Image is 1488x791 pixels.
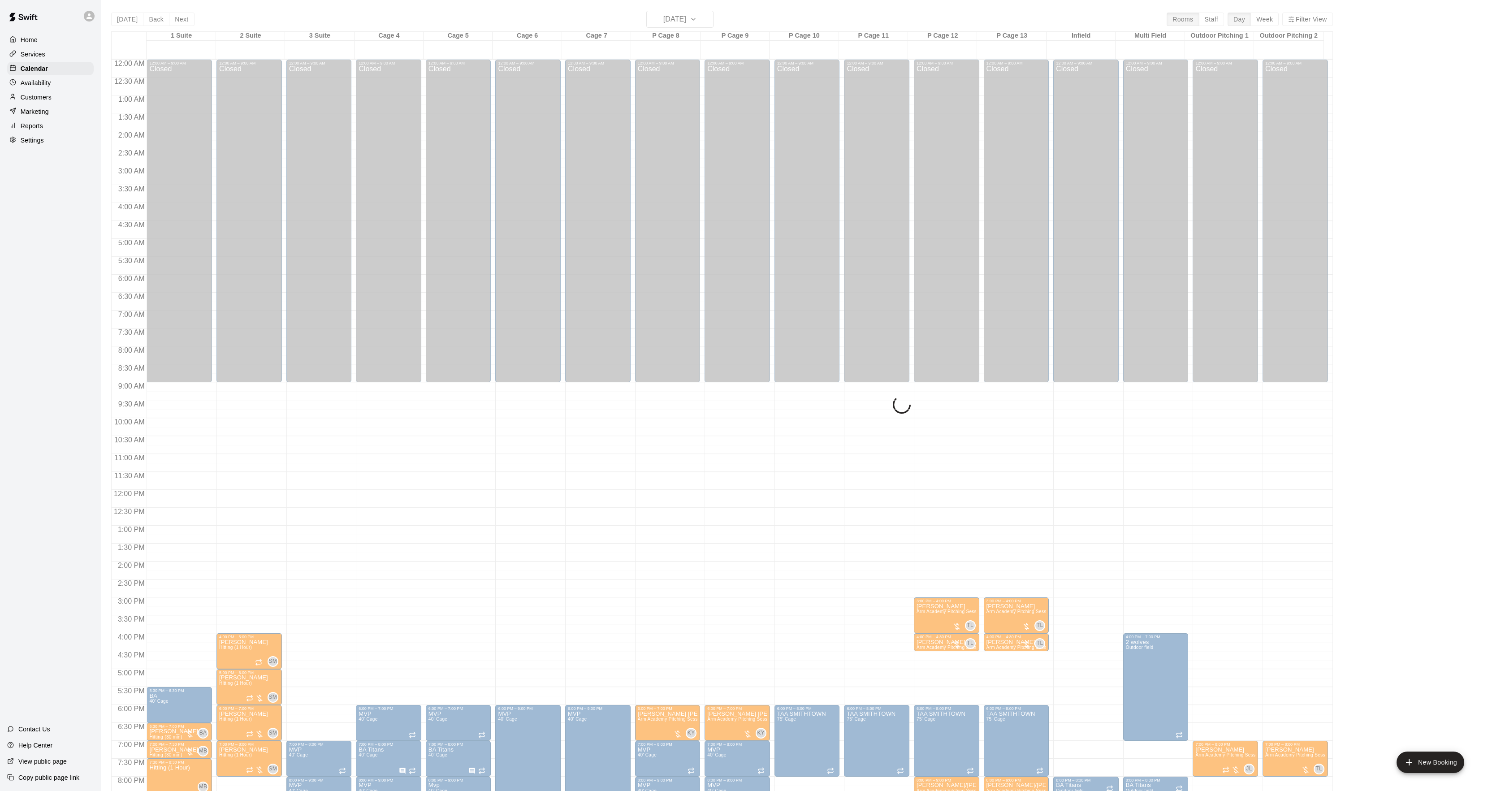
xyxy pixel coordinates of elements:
[562,32,631,40] div: Cage 7
[638,61,698,65] div: 12:00 AM – 9:00 AM
[7,33,94,47] div: Home
[268,729,277,738] span: SM
[1314,764,1324,774] div: Tyler Levine
[21,64,48,73] p: Calendar
[917,635,977,639] div: 4:00 PM – 4:30 PM
[914,597,979,633] div: 3:00 PM – 4:00 PM: Arm Academy Pitching Session 1 Hour - Pitching
[246,730,253,738] span: Recurring event
[1185,32,1254,40] div: Outdoor Pitching 1
[770,32,839,40] div: P Cage 10
[707,65,767,385] div: Closed
[116,597,147,605] span: 3:00 PM
[498,717,517,722] span: 40' Cage
[701,32,770,40] div: P Cage 9
[116,221,147,229] span: 4:30 AM
[638,706,698,711] div: 6:00 PM – 7:00 PM
[638,717,742,722] span: Arm Academy Pitching Session 1 Hour - Pitching
[116,113,147,121] span: 1:30 AM
[986,609,1090,614] span: Arm Academy Pitching Session 1 Hour - Pitching
[7,76,94,90] a: Availability
[705,60,770,382] div: 12:00 AM – 9:00 AM: Closed
[707,706,767,711] div: 6:00 PM – 7:00 PM
[568,717,587,722] span: 40' Cage
[112,60,147,67] span: 12:00 AM
[116,167,147,175] span: 3:00 AM
[1222,766,1229,774] span: Recurring event
[18,741,52,750] p: Help Center
[21,121,43,130] p: Reports
[219,670,279,675] div: 5:00 PM – 6:00 PM
[1265,752,1369,757] span: Arm Academy Pitching Session 1 Hour - Pitching
[844,705,909,777] div: 6:00 PM – 8:00 PM: TAA SMITHTOWN
[847,65,907,385] div: Closed
[7,119,94,133] a: Reports
[688,767,695,774] span: Recurring event
[498,65,558,385] div: Closed
[426,705,491,741] div: 6:00 PM – 7:00 PM: MVP
[844,60,909,382] div: 12:00 AM – 9:00 AM: Closed
[268,765,277,774] span: SM
[498,61,558,65] div: 12:00 AM – 9:00 AM
[984,705,1049,777] div: 6:00 PM – 8:00 PM: TAA SMITHTOWN
[986,65,1047,385] div: Closed
[478,731,485,739] span: Recurring event
[7,134,94,147] a: Settings
[255,659,262,666] span: Recurring event
[428,65,489,385] div: Closed
[289,742,349,747] div: 7:00 PM – 8:00 PM
[286,60,352,382] div: 12:00 AM – 9:00 AM: Closed
[246,695,253,702] span: Recurring event
[199,729,207,738] span: BA
[18,725,50,734] p: Contact Us
[897,767,904,774] span: Recurring event
[116,149,147,157] span: 2:30 AM
[268,692,278,703] div: Steve Malvagna
[917,778,977,782] div: 8:00 PM – 9:00 PM
[268,764,278,774] div: Steve Malvagna
[116,346,147,354] span: 8:00 AM
[216,741,282,777] div: 7:00 PM – 8:00 PM: Owen Halinski
[424,32,493,40] div: Cage 5
[705,741,770,777] div: 7:00 PM – 8:00 PM: MVP
[409,731,416,739] span: Recurring event
[18,757,67,766] p: View public page
[917,645,1021,650] span: Arm Academy Pitching Session 30 min - Pitching
[565,60,631,382] div: 12:00 AM – 9:00 AM: Closed
[498,706,558,711] div: 6:00 PM – 9:00 PM
[1246,765,1252,774] span: JL
[1056,61,1116,65] div: 12:00 AM – 9:00 AM
[219,681,252,686] span: Hitting (1 Hour)
[965,620,976,631] div: Tyler Levine
[7,48,94,61] a: Services
[1263,741,1328,777] div: 7:00 PM – 8:00 PM: Arm Academy Pitching Session 1 Hour - Pitching
[116,382,147,390] span: 9:00 AM
[116,131,147,139] span: 2:00 AM
[969,620,976,631] span: Tyler Levine
[426,60,491,382] div: 12:00 AM – 9:00 AM: Closed
[21,35,38,44] p: Home
[21,50,45,59] p: Services
[116,669,147,677] span: 5:00 PM
[219,645,252,650] span: Hitting (1 Hour)
[147,60,212,382] div: 12:00 AM – 9:00 AM: Closed
[756,728,766,739] div: Kyle Young
[359,778,419,782] div: 8:00 PM – 9:00 PM
[21,107,49,116] p: Marketing
[1195,65,1255,385] div: Closed
[1123,60,1189,382] div: 12:00 AM – 9:00 AM: Closed
[219,742,279,747] div: 7:00 PM – 8:00 PM
[116,203,147,211] span: 4:00 AM
[7,62,94,75] a: Calendar
[149,688,209,693] div: 5:30 PM – 6:30 PM
[116,329,147,336] span: 7:30 AM
[965,638,976,649] div: Tyler Levine
[986,778,1047,782] div: 8:00 PM – 9:00 PM
[201,728,208,739] span: Brian Anderson
[289,752,308,757] span: 40' Cage
[984,597,1049,633] div: 3:00 PM – 4:00 PM: Arm Academy Pitching Session 1 Hour - Pitching
[977,32,1046,40] div: P Cage 13
[149,760,209,765] div: 7:30 PM – 8:30 PM
[1195,742,1255,747] div: 7:00 PM – 8:00 PM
